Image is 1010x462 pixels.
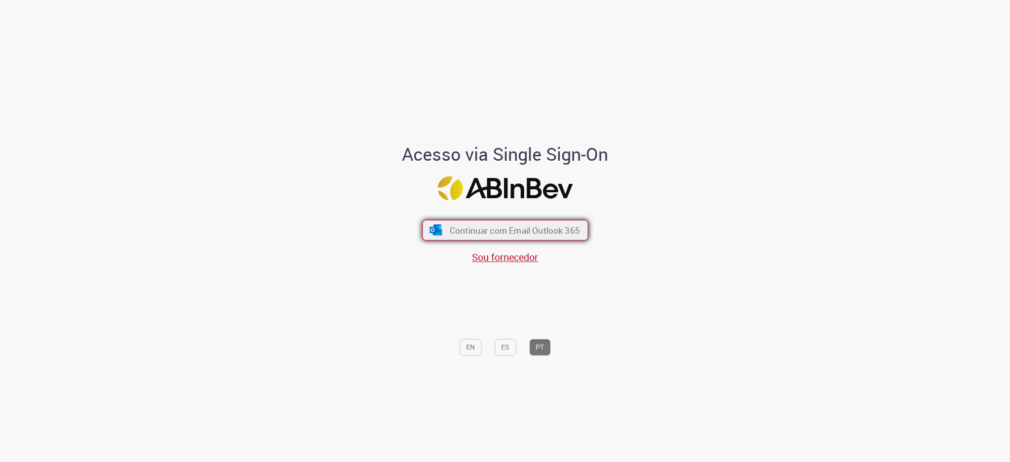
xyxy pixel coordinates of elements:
[495,339,516,356] button: ES
[437,176,573,200] img: Logo ABInBev
[368,145,642,165] h1: Acesso via Single Sign-On
[472,250,538,264] a: Sou fornecedor
[449,224,579,236] span: Continuar com Email Outlook 365
[460,339,481,356] button: EN
[429,224,443,235] img: ícone Azure/Microsoft 360
[422,220,588,241] button: ícone Azure/Microsoft 360 Continuar com Email Outlook 365
[529,339,550,356] button: PT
